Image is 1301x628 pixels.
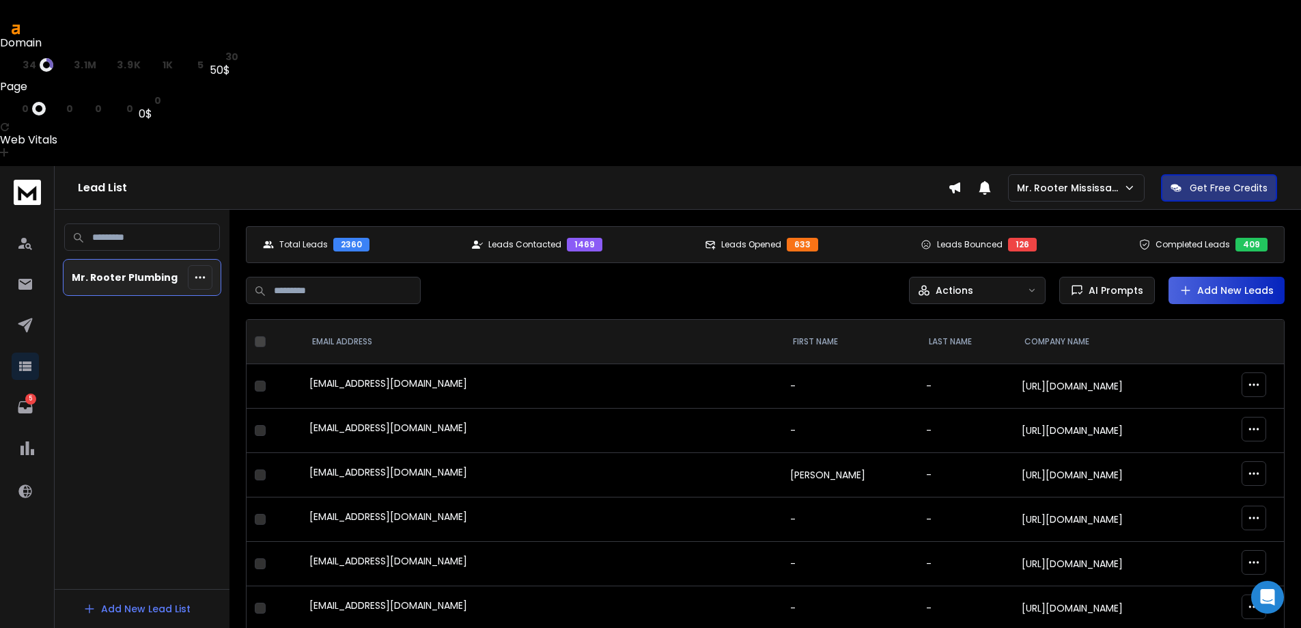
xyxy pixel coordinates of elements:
[309,465,774,484] div: [EMAIL_ADDRESS][DOMAIN_NAME]
[918,364,1014,409] td: -
[309,554,774,573] div: [EMAIL_ADDRESS][DOMAIN_NAME]
[1169,277,1285,304] button: Add New Leads
[163,59,173,70] span: 1K
[309,510,774,529] div: [EMAIL_ADDRESS][DOMAIN_NAME]
[1190,181,1268,195] p: Get Free Credits
[1161,174,1277,202] button: Get Free Credits
[333,238,369,251] div: 2360
[309,599,774,618] div: [EMAIL_ADDRESS][DOMAIN_NAME]
[1013,364,1190,409] td: [URL][DOMAIN_NAME]
[782,320,918,364] th: FIRST NAME
[51,103,63,114] span: rp
[782,364,918,409] td: -
[22,103,29,114] span: 0
[782,409,918,453] td: -
[146,59,173,70] a: rd1K
[66,103,74,114] span: 0
[139,106,161,122] div: 0$
[782,542,918,586] td: -
[7,59,20,70] span: dr
[154,95,162,106] span: 0
[179,59,204,70] a: kw5
[1013,409,1190,453] td: [URL][DOMAIN_NAME]
[1013,542,1190,586] td: [URL][DOMAIN_NAME]
[1251,581,1284,614] div: Open Intercom Messenger
[918,409,1014,453] td: -
[179,59,195,70] span: kw
[1013,453,1190,497] td: [URL][DOMAIN_NAME]
[146,59,159,70] span: rd
[918,453,1014,497] td: -
[72,595,201,623] button: Add New Lead List
[72,271,178,284] p: Mr. Rooter Plumbing
[79,103,102,114] a: rd0
[1235,238,1268,251] div: 409
[95,103,102,114] span: 0
[74,59,97,70] span: 3.1M
[721,239,781,250] p: Leads Opened
[1179,284,1274,297] a: Add New Leads
[126,103,134,114] span: 0
[59,59,71,70] span: ar
[107,103,133,114] a: kw0
[279,239,328,250] p: Total Leads
[309,421,774,440] div: [EMAIL_ADDRESS][DOMAIN_NAME]
[210,51,222,62] span: st
[7,103,19,114] span: ur
[78,180,948,196] h1: Lead List
[102,59,141,70] a: rp3.9K
[918,497,1014,542] td: -
[14,180,41,205] img: logo
[301,320,782,364] th: EMAIL ADDRESS
[1017,181,1123,195] p: Mr. Rooter Mississauga
[918,542,1014,586] td: -
[782,453,918,497] td: [PERSON_NAME]
[937,239,1003,250] p: Leads Bounced
[79,103,92,114] span: rd
[12,394,39,421] a: 5
[782,497,918,542] td: -
[59,59,97,70] a: ar3.1M
[1083,284,1143,297] span: AI Prompts
[102,59,114,70] span: rp
[23,59,36,70] span: 34
[25,394,36,405] p: 5
[225,51,239,62] span: 30
[7,102,46,115] a: ur0
[918,320,1014,364] th: LAST NAME
[139,95,161,106] a: st0
[117,59,141,70] span: 3.9K
[51,103,73,114] a: rp0
[210,51,239,62] a: st30
[1059,277,1155,304] button: AI Prompts
[197,59,204,70] span: 5
[1008,238,1037,251] div: 126
[488,239,561,250] p: Leads Contacted
[7,58,53,72] a: dr34
[1013,320,1190,364] th: Company Name
[567,238,602,251] div: 1469
[107,103,123,114] span: kw
[139,95,151,106] span: st
[1013,497,1190,542] td: [URL][DOMAIN_NAME]
[210,62,239,79] div: 50$
[309,377,774,396] div: [EMAIL_ADDRESS][DOMAIN_NAME]
[1156,239,1230,250] p: Completed Leads
[787,238,818,251] div: 633
[936,284,973,297] p: Actions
